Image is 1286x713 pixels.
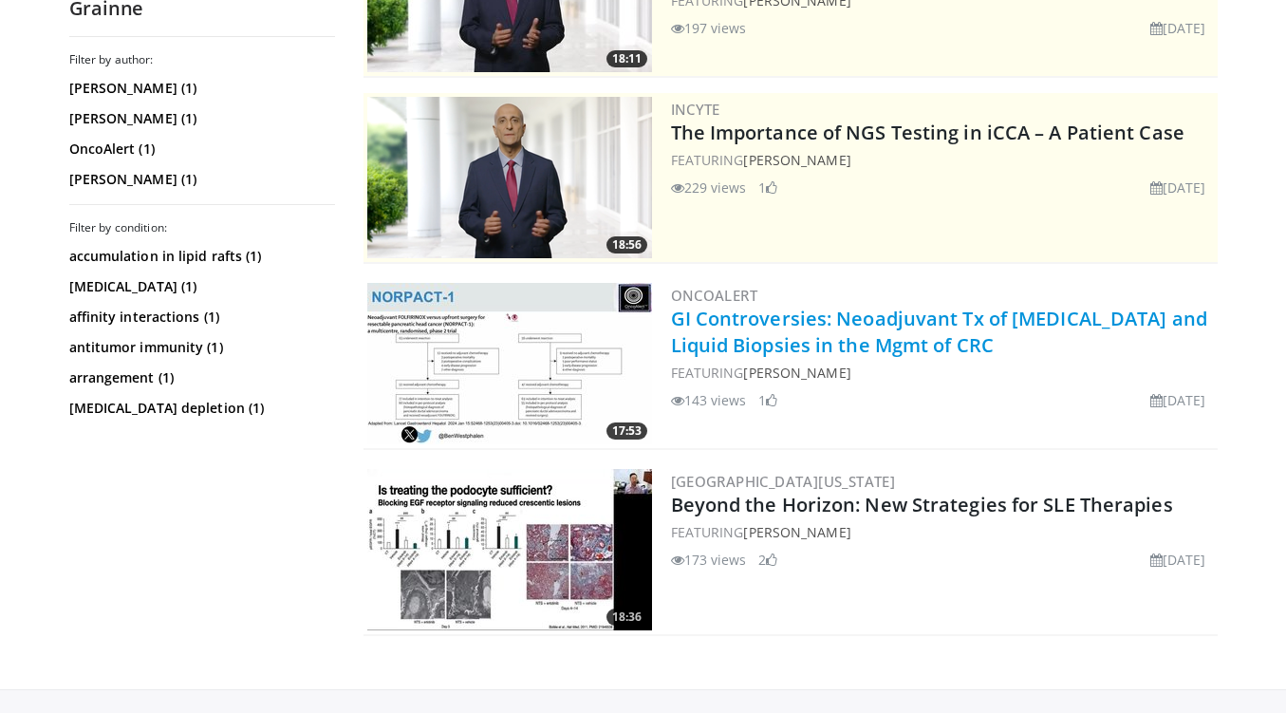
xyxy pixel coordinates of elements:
div: FEATURING [671,150,1214,170]
li: 1 [758,390,777,410]
a: [MEDICAL_DATA] (1) [69,277,330,296]
a: [PERSON_NAME] (1) [69,170,330,189]
span: 18:56 [606,236,647,253]
a: 18:56 [367,97,652,258]
a: arrangement (1) [69,368,330,387]
a: Incyte [671,100,720,119]
a: [PERSON_NAME] [743,364,850,382]
a: [MEDICAL_DATA] depletion (1) [69,399,330,418]
a: [PERSON_NAME] (1) [69,109,330,128]
span: 18:11 [606,50,647,67]
a: The Importance of NGS Testing in iCCA – A Patient Case [671,120,1184,145]
img: 37b7e749-16ca-49b2-abf0-d7d227c1a054.300x170_q85_crop-smart_upscale.jpg [367,469,652,630]
a: 18:36 [367,469,652,630]
li: 173 views [671,550,747,570]
h3: Filter by author: [69,52,335,67]
span: 17:53 [606,422,647,440]
a: Beyond the Horizon: New Strategies for SLE Therapies [671,492,1173,517]
a: 17:53 [367,283,652,444]
a: OncoAlert [671,286,758,305]
a: [PERSON_NAME] [743,523,850,541]
a: GI Controversies: Neoadjuvant Tx of [MEDICAL_DATA] and Liquid Biopsies in the Mgmt of CRC [671,306,1207,358]
li: 2 [758,550,777,570]
a: antitumor immunity (1) [69,338,330,357]
h3: Filter by condition: [69,220,335,235]
a: accumulation in lipid rafts (1) [69,247,330,266]
a: [GEOGRAPHIC_DATA][US_STATE] [671,472,896,491]
span: 18:36 [606,609,647,626]
a: [PERSON_NAME] [743,151,850,169]
img: d8ea0ae9-9332-4ae3-a4fb-d598fdeaeed3.300x170_q85_crop-smart_upscale.jpg [367,283,652,444]
li: 229 views [671,178,747,197]
li: [DATE] [1150,390,1206,410]
li: 197 views [671,18,747,38]
li: [DATE] [1150,178,1206,197]
a: [PERSON_NAME] (1) [69,79,330,98]
a: OncoAlert (1) [69,140,330,159]
li: 143 views [671,390,747,410]
div: FEATURING [671,522,1214,542]
li: [DATE] [1150,550,1206,570]
img: 6827cc40-db74-4ebb-97c5-13e529cfd6fb.png.300x170_q85_crop-smart_upscale.png [367,97,652,258]
a: affinity interactions (1) [69,308,330,327]
li: [DATE] [1150,18,1206,38]
div: FEATURING [671,363,1214,383]
li: 1 [758,178,777,197]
